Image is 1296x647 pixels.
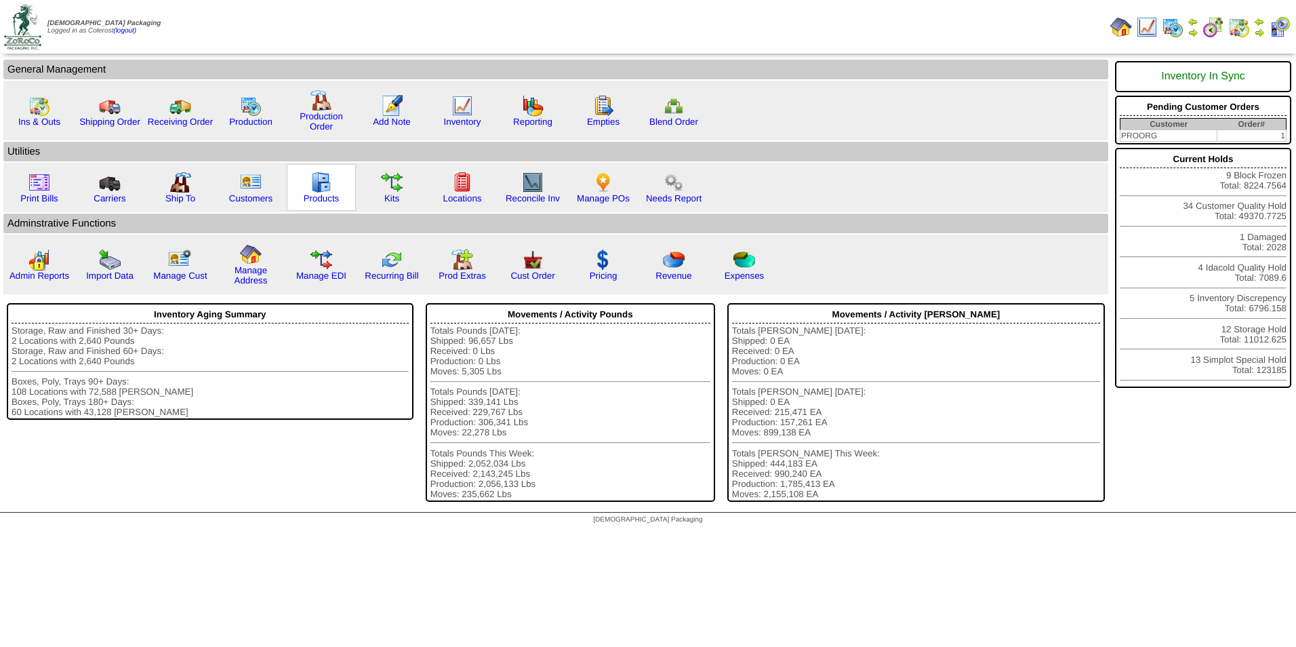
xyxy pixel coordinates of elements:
[47,20,161,35] span: Logged in as Colerost
[168,249,193,271] img: managecust.png
[1136,16,1158,38] img: line_graph.gif
[113,27,136,35] a: (logout)
[3,60,1108,79] td: General Management
[296,271,346,281] a: Manage EDI
[430,306,710,323] div: Movements / Activity Pounds
[663,95,685,117] img: network.png
[310,90,332,111] img: factory.gif
[28,249,50,271] img: graph2.png
[1188,27,1198,38] img: arrowright.gif
[47,20,161,27] span: [DEMOGRAPHIC_DATA] Packaging
[1115,148,1291,388] div: 9 Block Frozen Total: 8224.7564 34 Customer Quality Hold Total: 49370.7725 1 Damaged Total: 2028 ...
[577,193,630,203] a: Manage POs
[20,193,58,203] a: Print Bills
[663,172,685,193] img: workflow.png
[439,271,486,281] a: Prod Extras
[1254,27,1265,38] img: arrowright.gif
[590,271,617,281] a: Pricing
[663,249,685,271] img: pie_chart.png
[28,95,50,117] img: calendarinout.gif
[381,172,403,193] img: workflow.gif
[1162,16,1183,38] img: calendarprod.gif
[79,117,140,127] a: Shipping Order
[169,172,191,193] img: factory2.gif
[381,95,403,117] img: orders.gif
[310,249,332,271] img: edi.gif
[1254,16,1265,27] img: arrowleft.gif
[1120,151,1287,168] div: Current Holds
[1228,16,1250,38] img: calendarinout.gif
[430,326,710,499] div: Totals Pounds [DATE]: Shipped: 96,657 Lbs Received: 0 Lbs Production: 0 Lbs Moves: 5,305 Lbs Tota...
[9,271,69,281] a: Admin Reports
[733,249,755,271] img: pie_chart2.png
[3,214,1108,233] td: Adminstrative Functions
[732,326,1100,499] div: Totals [PERSON_NAME] [DATE]: Shipped: 0 EA Received: 0 EA Production: 0 EA Moves: 0 EA Totals [PE...
[1217,119,1286,130] th: Order#
[510,271,554,281] a: Cust Order
[165,193,195,203] a: Ship To
[451,172,473,193] img: locations.gif
[99,249,121,271] img: import.gif
[18,117,60,127] a: Ins & Outs
[12,326,409,417] div: Storage, Raw and Finished 30+ Days: 2 Locations with 2,640 Pounds Storage, Raw and Finished 60+ D...
[94,193,125,203] a: Carriers
[1120,130,1217,142] td: PROORG
[522,95,544,117] img: graph.gif
[513,117,552,127] a: Reporting
[148,117,213,127] a: Receiving Order
[1202,16,1224,38] img: calendarblend.gif
[310,172,332,193] img: cabinet.gif
[229,193,272,203] a: Customers
[240,243,262,265] img: home.gif
[28,172,50,193] img: invoice2.gif
[169,95,191,117] img: truck2.gif
[1120,64,1287,90] div: Inventory In Sync
[384,193,399,203] a: Kits
[444,117,481,127] a: Inventory
[99,95,121,117] img: truck.gif
[506,193,560,203] a: Reconcile Inv
[592,95,614,117] img: workorder.gif
[1188,16,1198,27] img: arrowleft.gif
[732,306,1100,323] div: Movements / Activity [PERSON_NAME]
[300,111,343,132] a: Production Order
[4,4,41,50] img: zoroco-logo-small.webp
[1269,16,1291,38] img: calendarcustomer.gif
[373,117,411,127] a: Add Note
[304,193,340,203] a: Products
[99,172,121,193] img: truck3.gif
[240,172,262,193] img: customers.gif
[365,271,418,281] a: Recurring Bill
[86,271,134,281] a: Import Data
[592,249,614,271] img: dollar.gif
[649,117,698,127] a: Blend Order
[235,265,268,286] a: Manage Address
[451,249,473,271] img: prodextras.gif
[1217,130,1286,142] td: 1
[522,172,544,193] img: line_graph2.gif
[655,271,691,281] a: Revenue
[593,516,702,524] span: [DEMOGRAPHIC_DATA] Packaging
[1110,16,1132,38] img: home.gif
[1120,119,1217,130] th: Customer
[381,249,403,271] img: reconcile.gif
[3,142,1108,161] td: Utilities
[240,95,262,117] img: calendarprod.gif
[229,117,272,127] a: Production
[153,271,207,281] a: Manage Cust
[451,95,473,117] img: line_graph.gif
[592,172,614,193] img: po.png
[12,306,409,323] div: Inventory Aging Summary
[443,193,481,203] a: Locations
[587,117,620,127] a: Empties
[725,271,765,281] a: Expenses
[1120,98,1287,116] div: Pending Customer Orders
[646,193,702,203] a: Needs Report
[522,249,544,271] img: cust_order.png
